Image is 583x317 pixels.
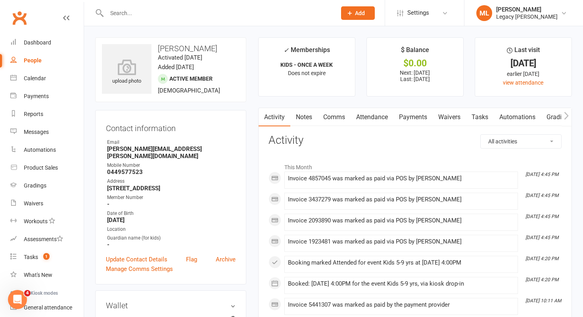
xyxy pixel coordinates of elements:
iframe: Intercom live chat [8,290,27,309]
i: [DATE] 4:45 PM [525,214,558,219]
span: 4 [24,290,31,296]
div: Guardian name (for kids) [107,234,236,242]
span: Does not expire [288,70,326,76]
div: upload photo [102,59,152,85]
a: Gradings [10,177,84,195]
div: Invoice 4857045 was marked as paid via POS by [PERSON_NAME] [288,175,514,182]
div: Reports [24,111,43,117]
a: Attendance [351,108,393,126]
div: Address [107,178,236,185]
a: Manage Comms Settings [106,264,173,274]
div: $0.00 [374,59,456,68]
a: Assessments [10,230,84,248]
div: General attendance [24,304,72,311]
span: Settings [407,4,429,22]
i: [DATE] 4:45 PM [525,193,558,198]
input: Search... [104,8,331,19]
div: [PERSON_NAME] [496,6,558,13]
a: People [10,52,84,70]
a: Activity [259,108,290,126]
div: Dashboard [24,39,51,46]
div: Assessments [24,236,63,242]
a: Payments [10,87,84,105]
div: Booked: [DATE] 4:00PM for the event Kids 5-9 yrs, via kiosk drop-in [288,280,514,287]
a: Waivers [10,195,84,213]
a: Clubworx [10,8,29,28]
div: Product Sales [24,164,58,171]
a: Messages [10,123,84,141]
strong: 0449577523 [107,168,236,176]
i: [DATE] 10:11 AM [525,298,561,303]
div: ML [476,5,492,21]
span: Add [355,10,365,16]
div: Calendar [24,75,46,81]
time: Activated [DATE] [158,54,202,61]
a: Comms [318,108,351,126]
h3: Activity [268,134,562,147]
a: view attendance [503,79,543,86]
h3: [PERSON_NAME] [102,44,240,53]
span: Active member [169,75,213,82]
div: [DATE] [482,59,564,68]
div: Mobile Number [107,162,236,169]
a: General attendance kiosk mode [10,299,84,317]
strong: - [107,241,236,248]
div: Messages [24,129,49,135]
a: Automations [494,108,541,126]
a: Waivers [433,108,466,126]
i: [DATE] 4:20 PM [525,256,558,261]
a: Product Sales [10,159,84,177]
i: ✓ [284,46,289,54]
strong: [STREET_ADDRESS] [107,185,236,192]
button: Add [341,6,375,20]
a: Archive [216,255,236,264]
a: Flag [186,255,197,264]
div: Invoice 3437279 was marked as paid via POS by [PERSON_NAME] [288,196,514,203]
a: Notes [290,108,318,126]
div: Gradings [24,182,46,189]
div: Location [107,226,236,233]
a: Automations [10,141,84,159]
div: Last visit [507,45,540,59]
a: Update Contact Details [106,255,167,264]
h3: Contact information [106,121,236,133]
strong: KIDS - ONCE A WEEK [280,62,333,68]
li: This Month [268,159,562,172]
div: Tasks [24,254,38,260]
span: 1 [43,253,50,260]
a: Tasks [466,108,494,126]
div: What's New [24,272,52,278]
a: Tasks 1 [10,248,84,266]
i: [DATE] 4:20 PM [525,277,558,282]
div: Invoice 5441307 was marked as paid by the payment provider [288,302,514,308]
div: Payments [24,93,49,99]
a: Workouts [10,213,84,230]
span: [DEMOGRAPHIC_DATA] [158,87,220,94]
div: Memberships [284,45,330,60]
a: What's New [10,266,84,284]
div: Invoice 1923481 was marked as paid via POS by [PERSON_NAME] [288,238,514,245]
a: Payments [393,108,433,126]
a: Reports [10,105,84,123]
i: [DATE] 4:45 PM [525,235,558,240]
p: Next: [DATE] Last: [DATE] [374,70,456,82]
i: [DATE] 4:45 PM [525,172,558,177]
div: Automations [24,147,56,153]
a: Calendar [10,70,84,87]
strong: - [107,201,236,208]
div: Booking marked Attended for event Kids 5-9 yrs at [DATE] 4:00PM [288,259,514,266]
strong: [DATE] [107,216,236,224]
div: $ Balance [401,45,429,59]
div: Member Number [107,194,236,201]
time: Added [DATE] [158,64,194,71]
div: earlier [DATE] [482,70,564,78]
div: Waivers [24,200,43,207]
div: Date of Birth [107,210,236,217]
div: People [24,57,42,64]
strong: [PERSON_NAME][EMAIL_ADDRESS][PERSON_NAME][DOMAIN_NAME] [107,145,236,160]
a: Dashboard [10,34,84,52]
div: Email [107,139,236,146]
div: Invoice 2093890 was marked as paid via POS by [PERSON_NAME] [288,217,514,224]
h3: Wallet [106,301,236,310]
div: Workouts [24,218,48,224]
